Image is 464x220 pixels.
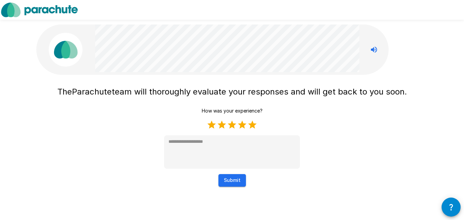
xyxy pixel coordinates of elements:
span: The [57,87,72,97]
img: parachute_avatar.png [49,33,83,67]
button: Stop reading questions aloud [367,43,381,56]
button: Submit [218,174,246,187]
span: Parachute [72,87,112,97]
span: team will thoroughly evaluate your responses and will get back to you soon. [112,87,407,97]
p: How was your experience? [202,107,263,114]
